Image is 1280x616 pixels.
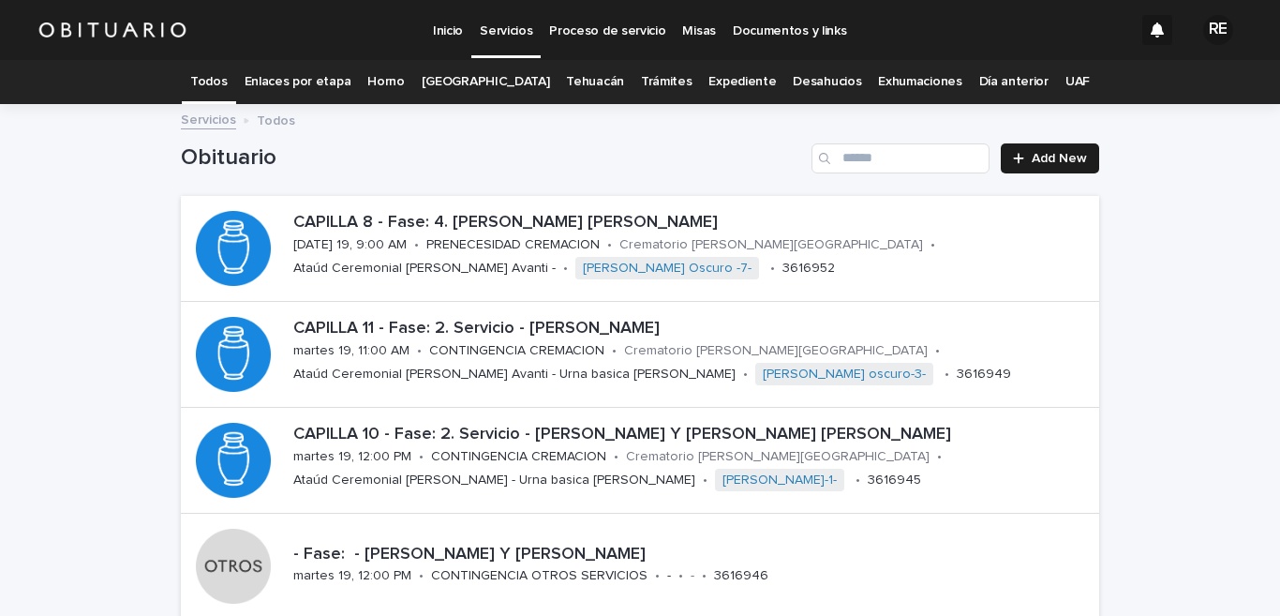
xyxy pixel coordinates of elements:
p: • [703,473,707,488]
p: Crematorio [PERSON_NAME][GEOGRAPHIC_DATA] [624,343,928,359]
p: Ataúd Ceremonial [PERSON_NAME] Avanti - [293,261,556,277]
p: martes 19, 12:00 PM [293,449,411,465]
a: Horno [367,60,404,104]
p: • [607,237,612,253]
p: • [930,237,935,253]
p: CONTINGENCIA OTROS SERVICIOS [431,568,647,584]
p: PRENECESIDAD CREMACION [426,237,600,253]
img: HUM7g2VNRLqGMmR9WVqf [37,11,187,49]
p: Crematorio [PERSON_NAME][GEOGRAPHIC_DATA] [626,449,930,465]
p: - Fase: - [PERSON_NAME] Y [PERSON_NAME] [293,545,1092,565]
p: • [945,367,949,383]
p: • [417,343,422,359]
a: Todos [190,60,227,104]
p: Ataúd Ceremonial [PERSON_NAME] - Urna basica [PERSON_NAME] [293,473,695,488]
div: RE [1203,15,1233,45]
p: • [614,449,618,465]
p: 3616945 [868,473,921,488]
p: - [667,568,671,584]
a: [GEOGRAPHIC_DATA] [422,60,550,104]
p: • [935,343,940,359]
p: CAPILLA 10 - Fase: 2. Servicio - [PERSON_NAME] Y [PERSON_NAME] [PERSON_NAME] [293,425,1092,445]
p: [DATE] 19, 9:00 AM [293,237,407,253]
p: • [770,261,775,277]
a: Desahucios [793,60,861,104]
p: CAPILLA 11 - Fase: 2. Servicio - [PERSON_NAME] [293,319,1092,339]
a: CAPILLA 11 - Fase: 2. Servicio - [PERSON_NAME]martes 19, 11:00 AM•CONTINGENCIA CREMACION•Cremator... [181,302,1099,408]
a: [PERSON_NAME] oscuro-3- [763,367,926,383]
a: CAPILLA 10 - Fase: 2. Servicio - [PERSON_NAME] Y [PERSON_NAME] [PERSON_NAME]martes 19, 12:00 PM•C... [181,408,1099,514]
a: CAPILLA 8 - Fase: 4. [PERSON_NAME] [PERSON_NAME][DATE] 19, 9:00 AM•PRENECESIDAD CREMACION•Cremato... [181,196,1099,302]
p: • [702,568,707,584]
span: Add New [1032,152,1087,165]
a: Expediente [708,60,776,104]
p: Ataúd Ceremonial [PERSON_NAME] Avanti - Urna basica [PERSON_NAME] [293,367,736,383]
p: • [612,343,617,359]
p: Crematorio [PERSON_NAME][GEOGRAPHIC_DATA] [619,237,923,253]
a: Exhumaciones [878,60,961,104]
a: Enlaces por etapa [245,60,351,104]
p: • [414,237,419,253]
p: • [937,449,942,465]
a: UAF [1065,60,1090,104]
a: Día anterior [979,60,1049,104]
p: CONTINGENCIA CREMACION [429,343,604,359]
p: • [856,473,860,488]
p: Todos [257,109,295,129]
p: CONTINGENCIA CREMACION [431,449,606,465]
a: Servicios [181,108,236,129]
p: CAPILLA 8 - Fase: 4. [PERSON_NAME] [PERSON_NAME] [293,213,1092,233]
input: Search [811,143,990,173]
p: • [563,261,568,277]
a: Add New [1001,143,1099,173]
a: [PERSON_NAME]-1- [722,473,837,488]
p: • [655,568,660,584]
a: Trámites [641,60,692,104]
p: martes 19, 11:00 AM [293,343,409,359]
p: • [743,367,748,383]
p: • [419,449,424,465]
p: • [678,568,683,584]
h1: Obituario [181,144,804,172]
a: Tehuacán [566,60,624,104]
p: martes 19, 12:00 PM [293,568,411,584]
p: 3616946 [714,568,768,584]
p: 3616952 [782,261,835,277]
p: - [691,568,694,584]
p: 3616949 [957,367,1011,383]
a: [PERSON_NAME] Oscuro -7- [583,261,752,277]
p: • [419,568,424,584]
